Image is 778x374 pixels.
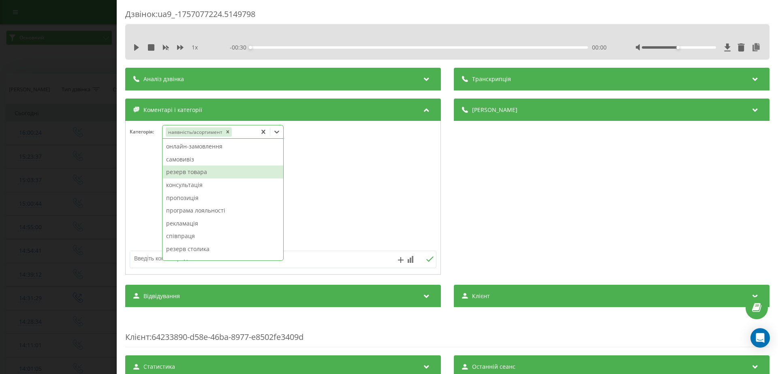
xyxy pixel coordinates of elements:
div: Дзвінок : ua9_-1757077224.5149798 [125,9,769,24]
span: Клієнт [472,292,490,300]
div: пропозиція [162,191,283,204]
span: [PERSON_NAME] [472,106,517,114]
div: самовивіз [162,153,283,166]
span: Відвідування [143,292,180,300]
div: сертифікат [162,256,283,269]
div: резерв столика [162,243,283,256]
span: Статистика [143,363,175,371]
div: Open Intercom Messenger [750,328,770,348]
div: онлайн-замовлення [162,140,283,153]
span: Коментарі і категорії [143,106,202,114]
div: Accessibility label [677,46,680,49]
div: рекламація [162,217,283,230]
div: : 64233890-d58e-46ba-8977-e8502fe3409d [125,315,769,347]
span: Аналіз дзвінка [143,75,184,83]
span: 1 x [192,43,198,52]
span: - 00:30 [230,43,250,52]
div: Remove наявність/асортимент [224,127,232,137]
div: програма лояльності [162,204,283,217]
span: Останній сеанс [472,363,515,371]
div: резерв товара [162,166,283,178]
span: 00:00 [592,43,607,52]
div: наявність/асортимент [166,127,224,137]
div: Accessibility label [249,46,252,49]
div: консультація [162,178,283,191]
h4: Категорія : [130,129,162,135]
div: співпраця [162,230,283,243]
span: Клієнт [125,331,150,342]
span: Транскрипція [472,75,511,83]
